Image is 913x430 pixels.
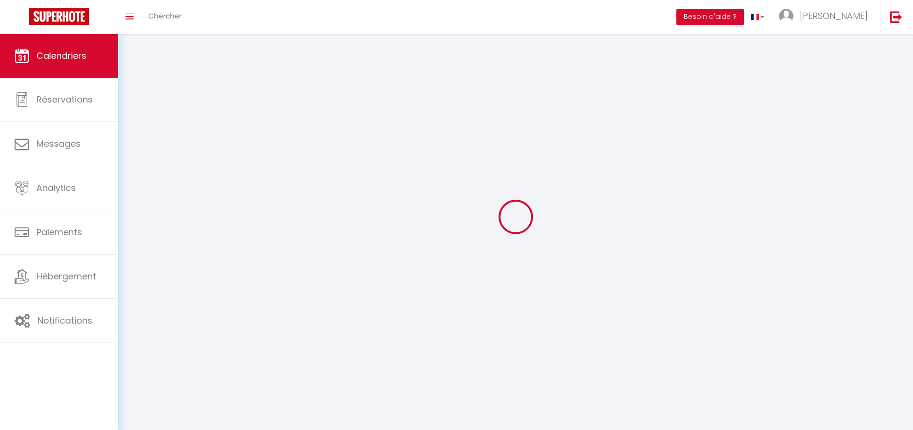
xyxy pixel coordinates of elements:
[36,270,96,282] span: Hébergement
[29,8,89,25] img: Super Booking
[779,9,793,23] img: ...
[36,182,76,194] span: Analytics
[800,10,868,22] span: [PERSON_NAME]
[37,314,92,327] span: Notifications
[36,138,81,150] span: Messages
[890,11,902,23] img: logout
[36,93,93,105] span: Réservations
[36,50,86,62] span: Calendriers
[36,226,82,238] span: Paiements
[676,9,744,25] button: Besoin d'aide ?
[148,11,182,21] span: Chercher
